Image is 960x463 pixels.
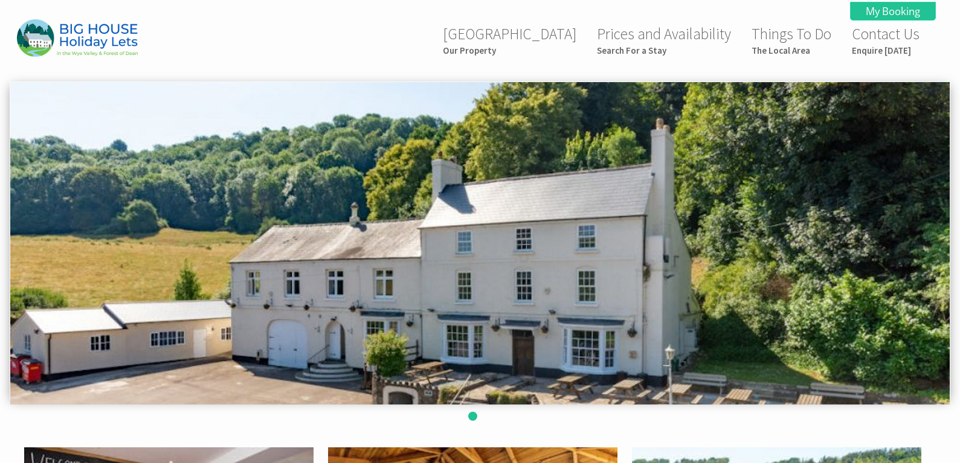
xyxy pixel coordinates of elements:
a: My Booking [850,2,936,21]
small: The Local Area [752,45,831,56]
small: Our Property [443,45,576,56]
a: Prices and AvailabilitySearch For a Stay [597,24,731,56]
img: River Wye Lodge [17,19,138,56]
a: Contact UsEnquire [DATE] [852,24,920,56]
small: Search For a Stay [597,45,731,56]
a: Things To DoThe Local Area [752,24,831,56]
small: Enquire [DATE] [852,45,920,56]
a: [GEOGRAPHIC_DATA]Our Property [443,24,576,56]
